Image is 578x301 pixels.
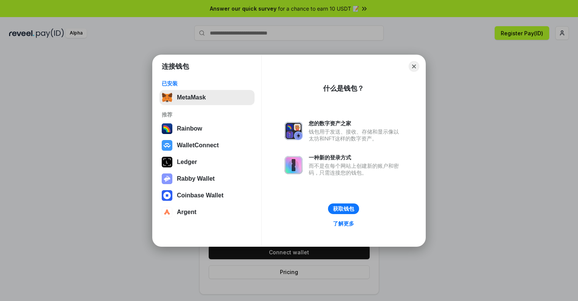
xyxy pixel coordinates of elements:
div: 而不是在每个网站上创建新的账户和密码，只需连接您的钱包。 [309,162,403,176]
img: svg+xml,%3Csvg%20xmlns%3D%22http%3A%2F%2Fwww.w3.org%2F2000%2Fsvg%22%20fill%3D%22none%22%20viewBox... [284,122,303,140]
div: 一种新的登录方式 [309,154,403,161]
button: 获取钱包 [328,203,359,214]
img: svg+xml,%3Csvg%20width%3D%2228%22%20height%3D%2228%22%20viewBox%3D%220%200%2028%2028%22%20fill%3D... [162,207,172,217]
button: Coinbase Wallet [159,188,255,203]
img: svg+xml,%3Csvg%20width%3D%22120%22%20height%3D%22120%22%20viewBox%3D%220%200%20120%20120%22%20fil... [162,123,172,134]
img: svg+xml,%3Csvg%20width%3D%2228%22%20height%3D%2228%22%20viewBox%3D%220%200%2028%2028%22%20fill%3D... [162,140,172,151]
img: svg+xml,%3Csvg%20xmlns%3D%22http%3A%2F%2Fwww.w3.org%2F2000%2Fsvg%22%20fill%3D%22none%22%20viewBox... [284,156,303,174]
img: svg+xml,%3Csvg%20width%3D%2228%22%20height%3D%2228%22%20viewBox%3D%220%200%2028%2028%22%20fill%3D... [162,190,172,201]
button: Ledger [159,154,255,170]
div: Rabby Wallet [177,175,215,182]
button: Rabby Wallet [159,171,255,186]
div: 什么是钱包？ [323,84,364,93]
img: svg+xml,%3Csvg%20fill%3D%22none%22%20height%3D%2233%22%20viewBox%3D%220%200%2035%2033%22%20width%... [162,92,172,103]
div: MetaMask [177,94,206,101]
button: WalletConnect [159,138,255,153]
div: 您的数字资产之家 [309,120,403,127]
div: Rainbow [177,125,202,132]
div: Coinbase Wallet [177,192,223,199]
div: 已安装 [162,80,252,87]
div: 推荐 [162,111,252,118]
div: Ledger [177,159,197,165]
img: svg+xml,%3Csvg%20xmlns%3D%22http%3A%2F%2Fwww.w3.org%2F2000%2Fsvg%22%20width%3D%2228%22%20height%3... [162,157,172,167]
div: Argent [177,209,197,216]
div: 钱包用于发送、接收、存储和显示像以太坊和NFT这样的数字资产。 [309,128,403,142]
button: Close [409,61,419,72]
div: 了解更多 [333,220,354,227]
button: Argent [159,205,255,220]
div: 获取钱包 [333,205,354,212]
img: svg+xml,%3Csvg%20xmlns%3D%22http%3A%2F%2Fwww.w3.org%2F2000%2Fsvg%22%20fill%3D%22none%22%20viewBox... [162,173,172,184]
h1: 连接钱包 [162,62,189,71]
button: Rainbow [159,121,255,136]
div: WalletConnect [177,142,219,149]
button: MetaMask [159,90,255,105]
a: 了解更多 [328,219,359,229]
